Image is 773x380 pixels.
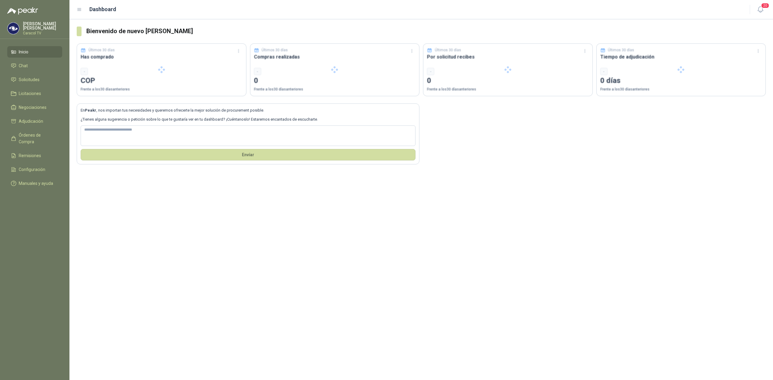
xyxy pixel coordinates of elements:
[8,23,19,34] img: Company Logo
[7,150,62,161] a: Remisiones
[7,88,62,99] a: Licitaciones
[19,49,28,55] span: Inicio
[89,5,116,14] h1: Dashboard
[19,118,43,125] span: Adjudicación
[23,31,62,35] p: Caracol TV
[755,4,766,15] button: 20
[19,152,41,159] span: Remisiones
[85,108,96,112] b: Peakr
[19,180,53,187] span: Manuales y ayuda
[81,107,415,113] p: En , nos importan tus necesidades y queremos ofrecerte la mejor solución de procurement posible.
[7,178,62,189] a: Manuales y ayuda
[19,132,56,145] span: Órdenes de Compra
[19,166,45,173] span: Configuración
[7,129,62,147] a: Órdenes de Compra
[7,7,38,14] img: Logo peakr
[19,90,41,97] span: Licitaciones
[761,3,769,8] span: 20
[7,116,62,127] a: Adjudicación
[7,164,62,175] a: Configuración
[23,22,62,30] p: [PERSON_NAME] [PERSON_NAME]
[81,149,415,160] button: Envíar
[81,116,415,122] p: ¿Tienes alguna sugerencia o petición sobre lo que te gustaría ver en tu dashboard? ¡Cuéntanoslo! ...
[86,27,766,36] h3: Bienvenido de nuevo [PERSON_NAME]
[7,46,62,58] a: Inicio
[7,102,62,113] a: Negociaciones
[19,76,40,83] span: Solicitudes
[7,74,62,85] a: Solicitudes
[19,62,28,69] span: Chat
[7,60,62,71] a: Chat
[19,104,47,111] span: Negociaciones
